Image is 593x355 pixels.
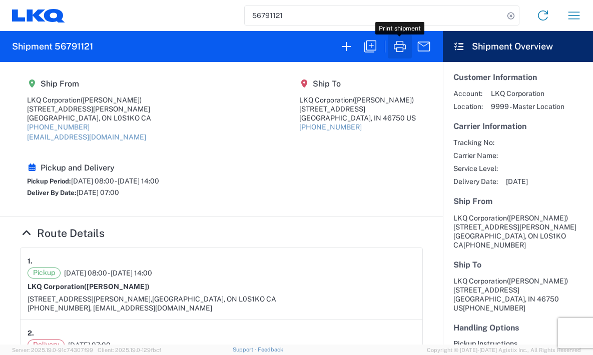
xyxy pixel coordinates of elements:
address: [GEOGRAPHIC_DATA], IN 46750 US [453,276,582,312]
span: 9999 - Master Location [491,102,564,111]
div: [PHONE_NUMBER], [EMAIL_ADDRESS][DOMAIN_NAME] [28,303,415,312]
h5: Customer Information [453,72,582,82]
a: Feedback [258,346,283,352]
div: [STREET_ADDRESS] [299,104,416,113]
span: [DATE] 08:00 - [DATE] 14:00 [71,177,159,185]
span: LKQ Corporation [STREET_ADDRESS] [453,277,568,294]
div: [GEOGRAPHIC_DATA], ON L0S1KO CA [27,113,151,122]
span: Delivery Date: [453,177,498,186]
strong: 2. [28,327,34,339]
span: [DATE] 07:00 [77,188,119,196]
span: Location: [453,102,483,111]
span: [DATE] 08:00 - [DATE] 14:00 [64,268,152,277]
span: ([PERSON_NAME]) [84,282,150,290]
a: [PHONE_NUMBER] [27,123,90,131]
strong: 1. [28,255,33,267]
h6: Pickup Instructions [453,339,582,348]
span: Delivery [28,339,65,350]
strong: LKQ Corporation [28,282,150,290]
span: ([PERSON_NAME]) [507,277,568,285]
header: Shipment Overview [443,31,593,62]
span: Deliver By Date: [27,189,77,196]
span: LKQ Corporation [491,89,564,98]
h5: Ship From [27,79,151,88]
span: LKQ Corporation [453,214,507,222]
h5: Handling Options [453,323,582,332]
a: [PHONE_NUMBER] [299,123,362,131]
span: [DATE] 07:00 [68,340,111,349]
span: Pickup Period: [27,177,71,185]
address: [GEOGRAPHIC_DATA], ON L0S1KO CA [453,213,582,249]
span: Client: 2025.19.0-129fbcf [98,347,161,353]
h5: Ship To [299,79,416,88]
span: [GEOGRAPHIC_DATA], ON L0S1KO CA [152,295,276,303]
span: Tracking No: [453,138,498,147]
span: Copyright © [DATE]-[DATE] Agistix Inc., All Rights Reserved [427,345,581,354]
span: Carrier Name: [453,151,498,160]
div: [STREET_ADDRESS][PERSON_NAME] [27,104,151,113]
span: ([PERSON_NAME]) [507,214,568,222]
h5: Ship From [453,196,582,206]
span: Server: 2025.19.0-91c74307f99 [12,347,93,353]
div: LKQ Corporation [27,95,151,104]
span: [STREET_ADDRESS][PERSON_NAME], [28,295,152,303]
a: Hide Details [20,227,105,239]
span: [PHONE_NUMBER] [463,304,525,312]
a: Support [233,346,258,352]
span: [PHONE_NUMBER] [463,241,526,249]
span: [DATE] [506,177,528,186]
a: [EMAIL_ADDRESS][DOMAIN_NAME] [27,133,146,141]
span: [STREET_ADDRESS][PERSON_NAME] [453,223,576,231]
div: LKQ Corporation [299,95,416,104]
h5: Pickup and Delivery [27,163,159,172]
span: Service Level: [453,164,498,173]
h5: Ship To [453,260,582,269]
div: [GEOGRAPHIC_DATA], IN 46750 US [299,113,416,122]
input: Shipment, tracking or reference number [245,6,504,25]
span: Pickup [28,267,61,278]
span: ([PERSON_NAME]) [353,96,414,104]
span: ([PERSON_NAME]) [81,96,142,104]
h2: Shipment 56791121 [12,40,93,52]
span: Account: [453,89,483,98]
h5: Carrier Information [453,121,582,131]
